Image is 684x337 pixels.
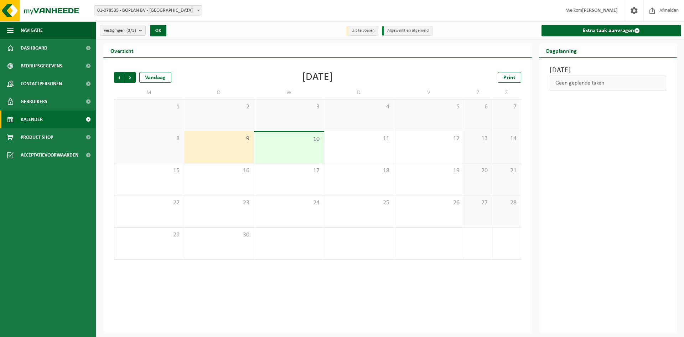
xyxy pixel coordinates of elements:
[258,199,320,207] span: 24
[188,135,250,143] span: 9
[258,103,320,111] span: 3
[188,167,250,175] span: 16
[328,199,390,207] span: 25
[496,167,517,175] span: 21
[100,25,146,36] button: Vestigingen(3/3)
[118,199,180,207] span: 22
[125,72,136,83] span: Volgende
[21,128,53,146] span: Product Shop
[398,103,460,111] span: 5
[498,72,521,83] a: Print
[302,72,333,83] div: [DATE]
[550,65,667,76] h3: [DATE]
[398,199,460,207] span: 26
[328,103,390,111] span: 4
[114,86,184,99] td: M
[118,135,180,143] span: 8
[94,6,202,16] span: 01-078535 - BOPLAN BV - MOORSELE
[21,21,43,39] span: Navigatie
[118,231,180,239] span: 29
[139,72,171,83] div: Vandaag
[582,8,618,13] strong: [PERSON_NAME]
[184,86,254,99] td: D
[496,199,517,207] span: 28
[118,103,180,111] span: 1
[468,199,489,207] span: 27
[118,167,180,175] span: 15
[328,135,390,143] span: 11
[468,135,489,143] span: 13
[258,136,320,143] span: 10
[496,103,517,111] span: 7
[468,103,489,111] span: 6
[539,44,584,57] h2: Dagplanning
[541,25,682,36] a: Extra taak aanvragen
[21,146,78,164] span: Acceptatievoorwaarden
[492,86,521,99] td: Z
[394,86,464,99] td: V
[21,57,62,75] span: Bedrijfsgegevens
[468,167,489,175] span: 20
[104,25,136,36] span: Vestigingen
[188,103,250,111] span: 2
[464,86,493,99] td: Z
[254,86,324,99] td: W
[398,135,460,143] span: 12
[550,76,667,91] div: Geen geplande taken
[258,167,320,175] span: 17
[94,5,202,16] span: 01-078535 - BOPLAN BV - MOORSELE
[21,39,47,57] span: Dashboard
[21,111,43,128] span: Kalender
[126,28,136,33] count: (3/3)
[346,26,378,36] li: Uit te voeren
[150,25,166,36] button: OK
[382,26,432,36] li: Afgewerkt en afgemeld
[188,231,250,239] span: 30
[503,75,515,81] span: Print
[114,72,125,83] span: Vorige
[21,93,47,111] span: Gebruikers
[103,44,141,57] h2: Overzicht
[496,135,517,143] span: 14
[324,86,394,99] td: D
[188,199,250,207] span: 23
[398,167,460,175] span: 19
[21,75,62,93] span: Contactpersonen
[328,167,390,175] span: 18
